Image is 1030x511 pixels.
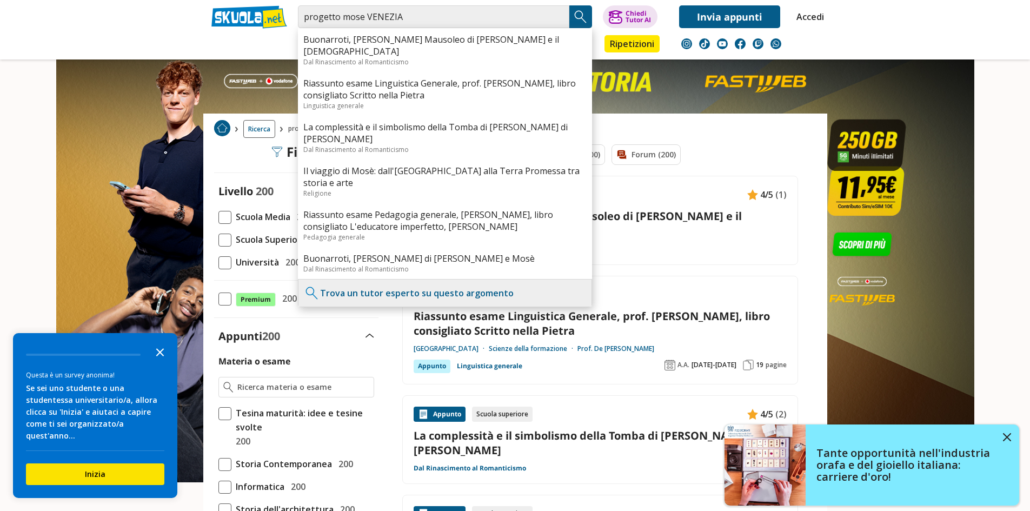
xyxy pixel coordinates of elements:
img: WhatsApp [770,38,781,49]
a: Ripetizioni [604,35,660,52]
span: 200 [293,210,311,224]
span: 200 [278,291,297,306]
button: ChiediTutor AI [603,5,657,28]
img: tiktok [699,38,710,49]
span: 200 [334,457,353,471]
div: Appunto [414,360,450,373]
div: Dal Rinascimento al Romanticismo [303,145,587,154]
a: Ricerca [243,120,275,138]
span: A.A. [677,361,689,369]
a: Riassunto esame Linguistica Generale, prof. [PERSON_NAME], libro consigliato Scritto nella Pietra [414,309,787,338]
span: 200 [256,184,274,198]
span: Scuola Superiore [231,233,307,247]
div: Scuola superiore [472,407,533,422]
h4: Tante opportunità nell'industria orafa e del gioiello italiana: carriere d'oro! [816,447,995,483]
a: Buonarroti, [PERSON_NAME] Mausoleo di [PERSON_NAME] e il [DEMOGRAPHIC_DATA] [414,209,787,238]
input: Cerca appunti, riassunti o versioni [298,5,569,28]
div: Dal Rinascimento al Romanticismo [303,264,587,274]
span: 200 [287,480,305,494]
img: Home [214,120,230,136]
button: Search Button [569,5,592,28]
label: Livello [218,184,253,198]
img: Pagine [743,360,754,370]
a: Home [214,120,230,138]
span: 200 [231,434,250,448]
a: Dal Rinascimento al Romanticismo [414,464,526,473]
span: 200 [281,255,300,269]
div: Pedagogia generale [303,233,587,242]
div: Appunto [414,407,466,422]
span: [DATE]-[DATE] [692,361,736,369]
div: Linguistica generale [303,101,587,110]
img: Apri e chiudi sezione [366,334,374,338]
img: facebook [735,38,746,49]
span: Premium [236,293,276,307]
a: Invia appunti [679,5,780,28]
span: Scuola Media [231,210,290,224]
img: Anno accademico [664,360,675,370]
span: 200 [262,329,280,343]
img: Appunti contenuto [747,189,758,200]
span: pagine [766,361,787,369]
button: Close the survey [149,341,171,362]
span: (2) [775,407,787,421]
a: Forum (200) [612,144,681,165]
a: [GEOGRAPHIC_DATA] [414,344,489,353]
div: Religione [303,189,587,198]
a: La complessità e il simbolismo della Tomba di [PERSON_NAME] di [PERSON_NAME] [303,121,587,145]
img: Filtra filtri mobile [271,147,282,157]
div: Filtra [271,144,321,160]
input: Ricerca materia o esame [237,382,369,393]
label: Appunti [218,329,280,343]
span: 4/5 [760,407,773,421]
img: Cerca appunti, riassunti o versioni [573,9,589,25]
a: Buonarroti, [PERSON_NAME] di [PERSON_NAME] e Mosè [303,253,587,264]
img: Trova un tutor esperto [304,285,320,301]
a: Il viaggio di Mosè: dall'[GEOGRAPHIC_DATA] alla Terra Promessa tra storia e arte [303,165,587,189]
div: Questa è un survey anonima! [26,370,164,380]
img: twitch [753,38,763,49]
div: Chiedi Tutor AI [626,10,651,23]
label: Materia o esame [218,355,290,367]
a: Trova un tutor esperto su questo argomento [320,287,514,299]
img: Ricerca materia o esame [223,382,234,393]
span: 19 [756,361,763,369]
img: Appunti contenuto [418,409,429,420]
span: Storia Contemporanea [231,457,332,471]
a: Accedi [796,5,819,28]
span: progetto mose [288,120,340,138]
div: Dal Rinascimento al Romanticismo [303,57,587,67]
div: Survey [13,333,177,498]
span: (1) [775,188,787,202]
span: Università [231,255,279,269]
img: instagram [681,38,692,49]
button: Inizia [26,463,164,485]
span: Informatica [231,480,284,494]
span: 4/5 [760,188,773,202]
a: Prof. De [PERSON_NAME] [577,344,654,353]
img: close [1003,433,1011,441]
img: youtube [717,38,728,49]
a: Linguistica generale [457,360,522,373]
img: Forum filtro contenuto [616,149,627,160]
a: Appunti [295,35,344,55]
a: Riassunto esame Linguistica Generale, prof. [PERSON_NAME], libro consigliato Scritto nella Pietra [303,77,587,101]
img: Appunti contenuto [747,409,758,420]
div: Se sei uno studente o una studentessa universitario/a, allora clicca su 'Inizia' e aiutaci a capi... [26,382,164,442]
a: Tante opportunità nell'industria orafa e del gioiello italiana: carriere d'oro! [725,424,1019,506]
span: Tesina maturità: idee e tesine svolte [231,406,374,434]
a: Scienze della formazione [489,344,577,353]
a: La complessità e il simbolismo della Tomba di [PERSON_NAME] di [PERSON_NAME] [414,428,787,457]
a: Riassunto esame Pedagogia generale, [PERSON_NAME], libro consigliato L'educatore imperfetto, [PER... [303,209,587,233]
a: Buonarroti, [PERSON_NAME] Mausoleo di [PERSON_NAME] e il [DEMOGRAPHIC_DATA] [303,34,587,57]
